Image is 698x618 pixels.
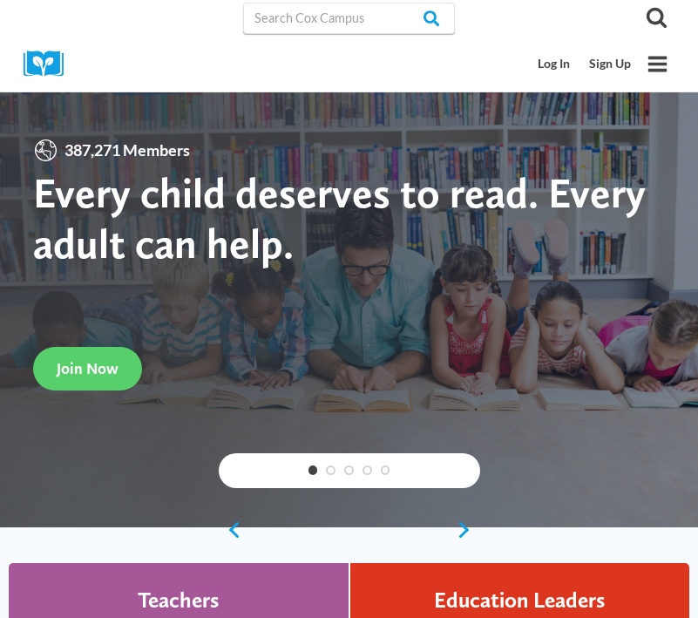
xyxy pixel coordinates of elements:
[363,465,372,475] a: 4
[219,520,242,540] a: previous
[326,465,335,475] a: 2
[344,465,354,475] a: 3
[434,587,605,613] h4: Education Leaders
[640,47,674,81] button: Open menu
[308,465,318,475] a: 1
[138,587,219,613] h4: Teachers
[529,48,580,80] a: Log In
[24,51,76,78] img: Cox Campus
[243,3,456,34] input: Search Cox Campus
[58,138,196,163] span: 387,271 Members
[457,520,480,540] a: next
[33,167,646,268] strong: Every child deserves to read. Every adult can help.
[529,48,640,80] nav: Secondary Mobile Navigation
[33,347,142,390] a: Join Now
[381,465,390,475] a: 5
[57,359,119,377] span: Join Now
[579,48,640,80] a: Sign Up
[219,513,480,547] div: content slider buttons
